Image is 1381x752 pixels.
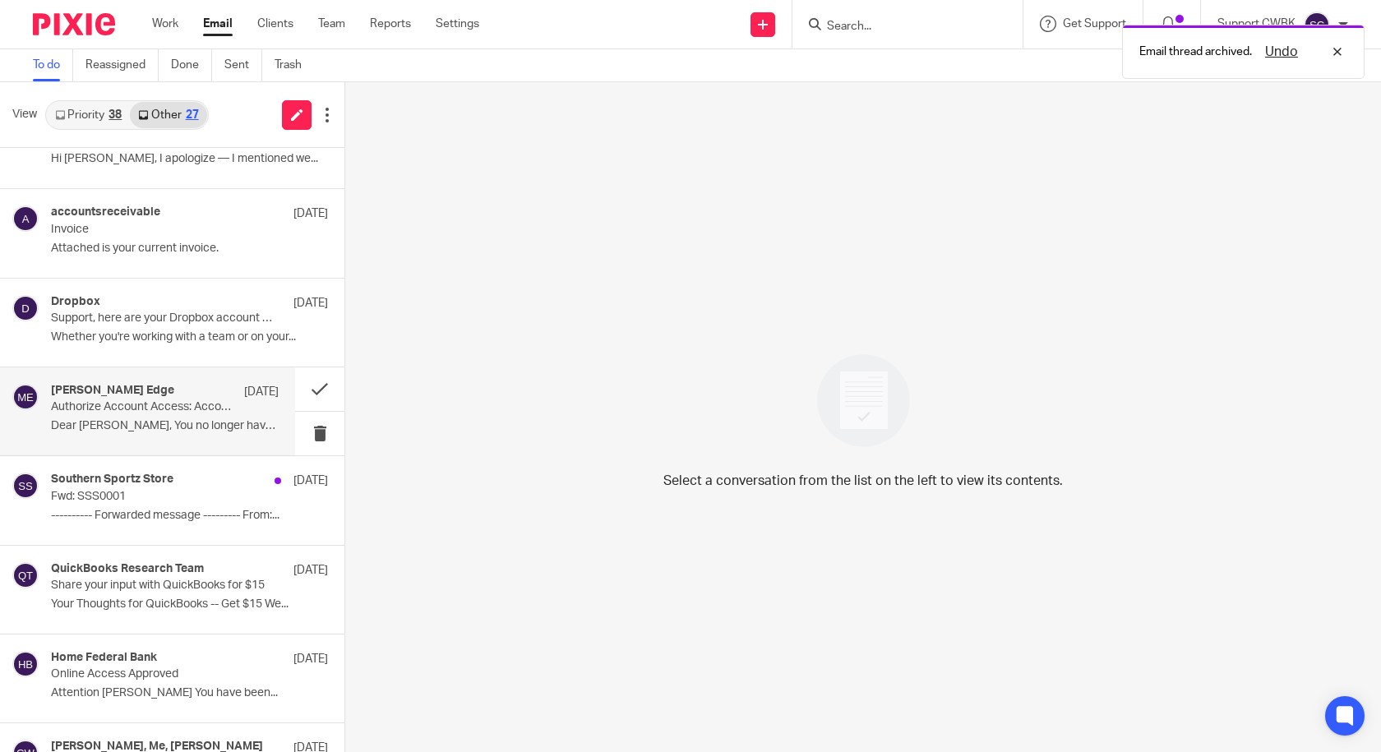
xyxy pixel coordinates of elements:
a: Reports [370,16,411,32]
p: Authorize Account Access: Accounts revoked [51,400,233,414]
img: svg%3E [1304,12,1330,38]
img: svg%3E [12,562,39,588]
a: Reassigned [85,49,159,81]
h4: [PERSON_NAME] Edge [51,384,174,398]
button: Undo [1260,42,1303,62]
img: svg%3E [12,473,39,499]
a: Team [318,16,345,32]
a: Sent [224,49,262,81]
p: Share your input with QuickBooks for $15 [51,579,273,593]
a: Trash [275,49,314,81]
p: Dear [PERSON_NAME], You no longer have... [51,419,279,433]
img: svg%3E [12,384,39,410]
p: Attention [PERSON_NAME] You have been... [51,686,328,700]
a: Done [171,49,212,81]
h4: accountsreceivable [51,205,160,219]
img: svg%3E [12,295,39,321]
p: Fwd: SSS0001 [51,490,273,504]
p: [DATE] [293,473,328,489]
p: Support, here are your Dropbox account features [51,311,273,325]
p: Select a conversation from the list on the left to view its contents. [663,471,1063,491]
img: svg%3E [12,205,39,232]
p: Online Access Approved [51,667,273,681]
img: Pixie [33,13,115,35]
p: Email thread archived. [1139,44,1252,60]
a: Work [152,16,178,32]
a: To do [33,49,73,81]
p: [DATE] [293,562,328,579]
a: Priority38 [47,102,130,128]
a: Settings [436,16,479,32]
h4: QuickBooks Research Team [51,562,204,576]
p: Hi [PERSON_NAME], I apologize — I mentioned we... [51,152,328,166]
h4: Home Federal Bank [51,651,157,665]
span: View [12,106,37,123]
p: [DATE] [293,651,328,667]
a: Other27 [130,102,206,128]
img: image [806,344,921,458]
p: Your Thoughts for QuickBooks -- Get $15 We... [51,597,328,611]
div: 38 [109,109,122,121]
p: Whether you're working with a team or on your... [51,330,328,344]
h4: Dropbox [51,295,100,309]
a: Email [203,16,233,32]
p: ---------- Forwarded message --------- From:... [51,509,328,523]
h4: Southern Sportz Store [51,473,173,487]
p: [DATE] [293,205,328,222]
div: 27 [186,109,199,121]
a: Clients [257,16,293,32]
img: svg%3E [12,651,39,677]
p: Invoice [51,223,273,237]
p: Attached is your current invoice. [51,242,328,256]
p: [DATE] [244,384,279,400]
p: [DATE] [293,295,328,311]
